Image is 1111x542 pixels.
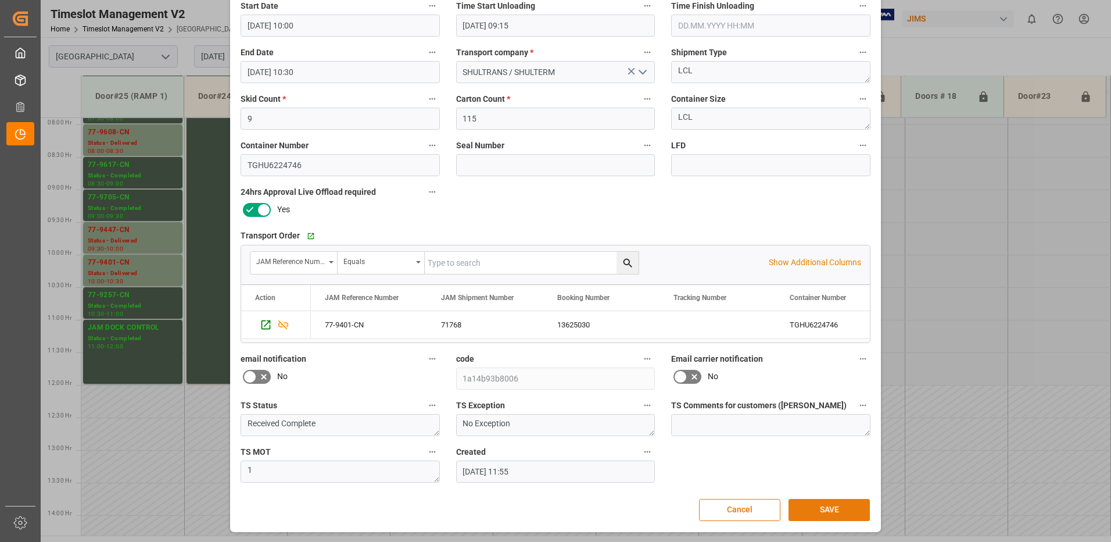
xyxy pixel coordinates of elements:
div: Action [255,294,275,302]
button: Container Size [855,91,870,106]
span: Transport Order [241,230,300,242]
button: SAVE [789,499,870,521]
button: email notification [425,351,440,366]
span: Tracking Number [673,294,726,302]
div: Equals [343,254,412,267]
div: Press SPACE to select this row. [241,311,311,339]
span: JAM Shipment Number [441,294,514,302]
span: email notification [241,353,306,365]
button: open menu [633,63,651,81]
input: DD.MM.YYYY HH:MM [241,61,440,83]
span: Created [456,446,486,458]
div: JAM Reference Number [256,254,325,267]
button: End Date [425,45,440,60]
input: DD.MM.YYYY HH:MM [241,15,440,37]
span: Container Number [241,140,309,152]
button: TS Status [425,398,440,413]
span: No [708,370,718,383]
span: Transport company [456,47,533,59]
button: Skid Count * [425,91,440,106]
button: Carton Count * [640,91,655,106]
span: Seal Number [456,140,504,152]
button: Seal Number [640,138,655,153]
button: TS Comments for customers ([PERSON_NAME]) [855,398,870,413]
div: 71768 [427,311,543,338]
textarea: Received Complete [241,414,440,436]
span: TS Status [241,400,277,412]
textarea: LCL [671,108,870,130]
button: Transport company * [640,45,655,60]
span: TS Exception [456,400,505,412]
input: Type to search [425,252,639,274]
p: Show Additional Columns [769,256,861,269]
span: Carton Count [456,93,510,105]
div: 13625030 [543,311,660,338]
textarea: No Exception [456,414,655,436]
button: Cancel [699,499,780,521]
span: JAM Reference Number [325,294,399,302]
input: DD.MM.YYYY HH:MM [456,461,655,483]
span: Booking Number [557,294,610,302]
button: TS MOT [425,444,440,459]
span: Skid Count [241,93,286,105]
span: Yes [277,204,290,216]
span: Email carrier notification [671,353,763,365]
textarea: LCL [671,61,870,83]
button: LFD [855,138,870,153]
span: TS Comments for customers ([PERSON_NAME]) [671,400,847,412]
button: TS Exception [640,398,655,413]
span: End Date [241,47,274,59]
button: Shipment Type [855,45,870,60]
button: open menu [338,252,425,274]
button: 24hrs Approval Live Offload required [425,184,440,199]
div: TGHU6224746 [776,311,892,338]
span: code [456,353,474,365]
button: open menu [250,252,338,274]
input: DD.MM.YYYY HH:MM [671,15,870,37]
input: DD.MM.YYYY HH:MM [456,15,655,37]
span: Container Number [790,294,846,302]
span: TS MOT [241,446,271,458]
span: LFD [671,140,686,152]
span: No [277,370,288,383]
button: Email carrier notification [855,351,870,366]
button: Created [640,444,655,459]
textarea: 1 [241,461,440,483]
button: Container Number [425,138,440,153]
div: 77-9401-CN [311,311,427,338]
span: Container Size [671,93,726,105]
span: Shipment Type [671,47,727,59]
button: search button [617,252,639,274]
button: code [640,351,655,366]
span: 24hrs Approval Live Offload required [241,186,376,198]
